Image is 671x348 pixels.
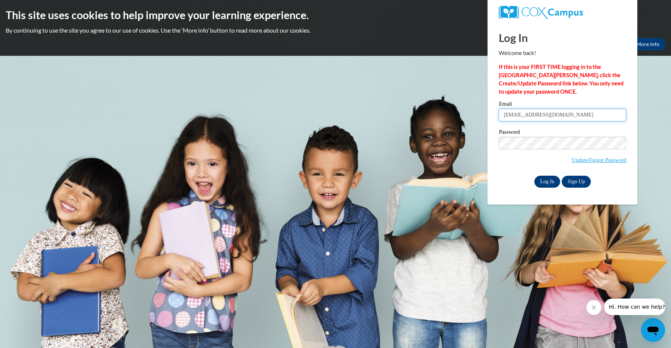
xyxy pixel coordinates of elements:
input: Log In [534,176,561,188]
strong: If this is your FIRST TIME logging in to the [GEOGRAPHIC_DATA][PERSON_NAME], click the Create/Upd... [499,64,623,95]
p: Welcome back! [499,49,626,57]
label: Password [499,129,626,137]
iframe: Message from company [604,299,665,315]
h1: Log In [499,30,626,45]
h2: This site uses cookies to help improve your learning experience. [6,7,665,22]
a: Sign Up [562,176,591,188]
p: By continuing to use the site you agree to our use of cookies. Use the ‘More info’ button to read... [6,26,665,34]
img: COX Campus [499,6,583,19]
iframe: Button to launch messaging window [641,318,665,342]
iframe: Close message [586,300,601,315]
a: Update/Forgot Password [572,157,626,163]
a: COX Campus [499,6,626,19]
a: More Info [630,38,665,50]
label: Email [499,101,626,109]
